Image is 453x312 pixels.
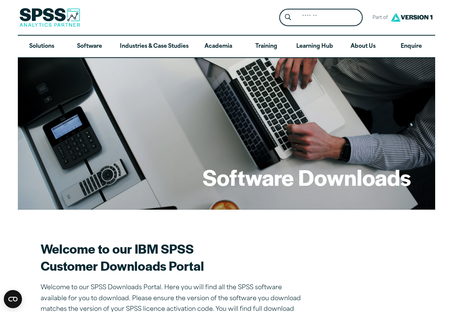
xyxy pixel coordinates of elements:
span: Part of [369,13,389,24]
a: Software [66,36,113,58]
h1: Software Downloads [203,162,411,191]
a: Enquire [387,36,435,58]
button: Search magnifying glass icon [281,11,295,25]
a: About Us [339,36,387,58]
svg: CookieBot Widget Icon [4,290,22,308]
a: Training [242,36,290,58]
img: Version1 Logo [389,10,434,24]
div: CookieBot Widget Contents [4,290,22,308]
img: SPSS Analytics Partner [19,8,80,27]
form: Site Header Search Form [279,9,363,27]
button: Open CMP widget [4,290,22,308]
a: Industries & Case Studies [114,36,195,58]
svg: Search magnifying glass icon [285,14,291,20]
a: Academia [195,36,242,58]
h2: Welcome to our IBM SPSS Customer Downloads Portal [41,240,306,274]
a: Learning Hub [290,36,339,58]
nav: Desktop version of site main menu [18,36,435,58]
a: Solutions [18,36,66,58]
